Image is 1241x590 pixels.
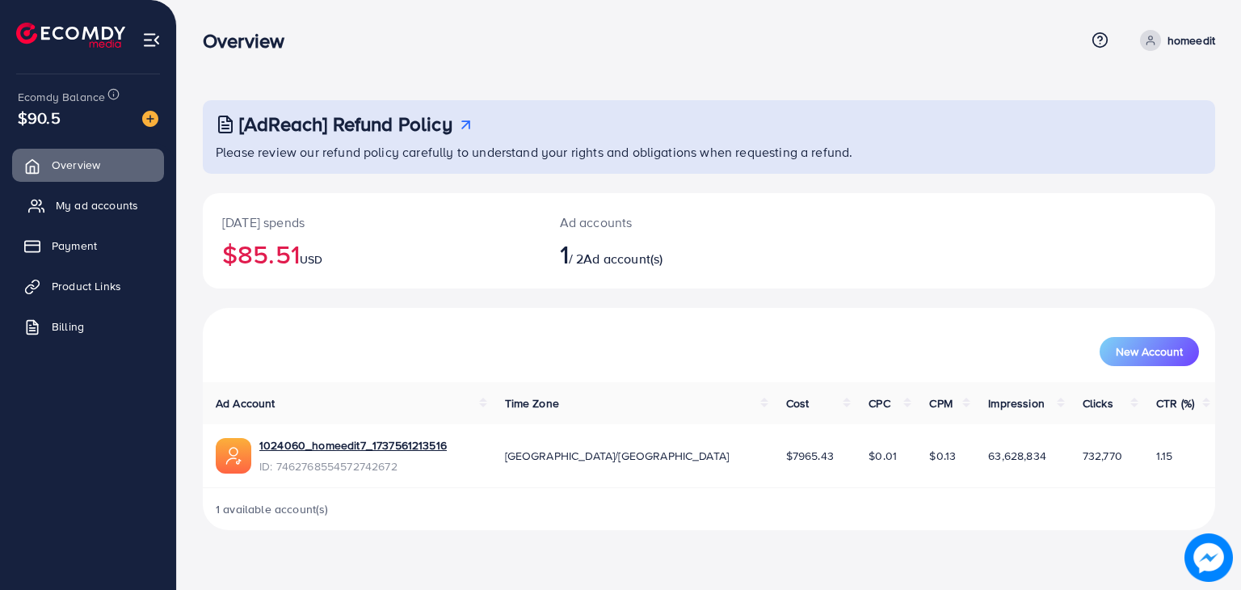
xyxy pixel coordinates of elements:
[18,89,105,105] span: Ecomdy Balance
[222,238,521,269] h2: $85.51
[560,235,569,272] span: 1
[1156,448,1173,464] span: 1.15
[505,395,559,411] span: Time Zone
[222,213,521,232] p: [DATE] spends
[583,250,663,268] span: Ad account(s)
[786,448,834,464] span: $7965.43
[560,238,774,269] h2: / 2
[216,501,329,517] span: 1 available account(s)
[1156,395,1194,411] span: CTR (%)
[203,29,297,53] h3: Overview
[216,142,1205,162] p: Please review our refund policy carefully to understand your rights and obligations when requesti...
[52,157,100,173] span: Overview
[560,213,774,232] p: Ad accounts
[142,111,158,127] img: image
[12,310,164,343] a: Billing
[869,448,897,464] span: $0.01
[12,270,164,302] a: Product Links
[52,318,84,335] span: Billing
[869,395,890,411] span: CPC
[786,395,810,411] span: Cost
[239,112,452,136] h3: [AdReach] Refund Policy
[142,31,161,49] img: menu
[12,230,164,262] a: Payment
[1167,31,1215,50] p: homeedit
[1083,395,1113,411] span: Clicks
[1100,337,1199,366] button: New Account
[56,197,138,213] span: My ad accounts
[1184,533,1233,582] img: image
[52,238,97,254] span: Payment
[1083,448,1122,464] span: 732,770
[12,149,164,181] a: Overview
[300,251,322,268] span: USD
[929,448,956,464] span: $0.13
[1116,346,1183,357] span: New Account
[1134,30,1215,51] a: homeedit
[12,189,164,221] a: My ad accounts
[18,106,61,129] span: $90.5
[259,458,447,474] span: ID: 7462768554572742672
[259,437,447,453] a: 1024060_homeedit7_1737561213516
[505,448,730,464] span: [GEOGRAPHIC_DATA]/[GEOGRAPHIC_DATA]
[988,395,1045,411] span: Impression
[52,278,121,294] span: Product Links
[216,395,276,411] span: Ad Account
[988,448,1046,464] span: 63,628,834
[16,23,125,48] img: logo
[216,438,251,474] img: ic-ads-acc.e4c84228.svg
[929,395,952,411] span: CPM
